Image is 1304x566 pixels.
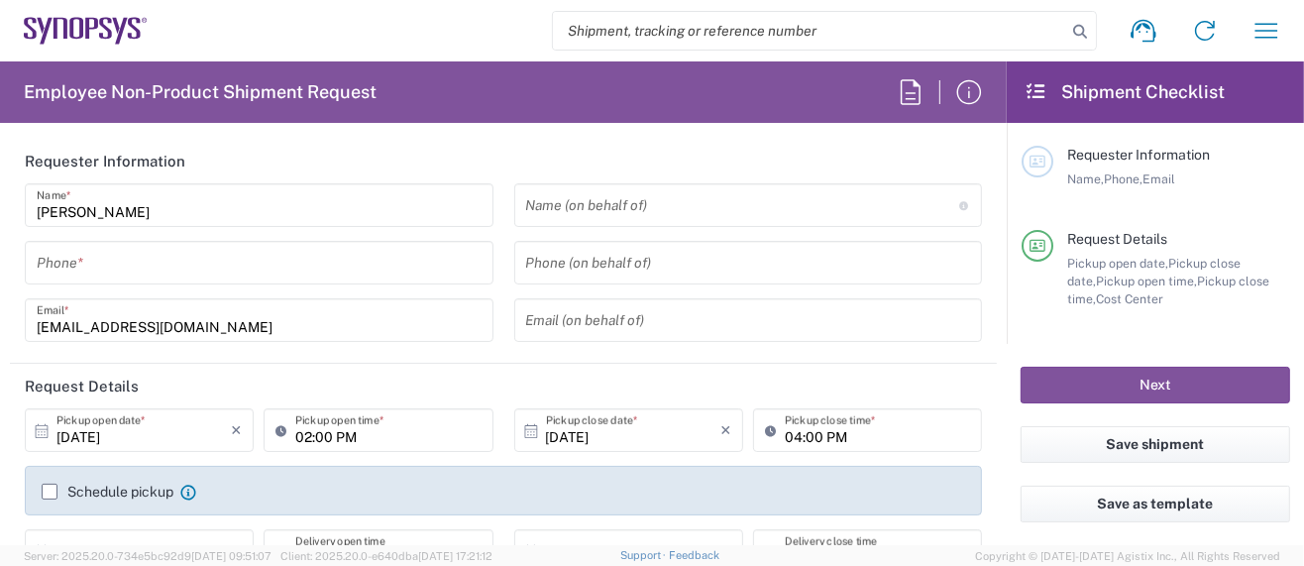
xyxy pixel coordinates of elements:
[975,547,1280,565] span: Copyright © [DATE]-[DATE] Agistix Inc., All Rights Reserved
[25,152,185,171] h2: Requester Information
[1025,80,1225,104] h2: Shipment Checklist
[42,484,173,500] label: Schedule pickup
[1067,147,1210,163] span: Requester Information
[1067,171,1104,186] span: Name,
[1067,256,1168,271] span: Pickup open date,
[24,80,377,104] h2: Employee Non-Product Shipment Request
[1096,291,1163,306] span: Cost Center
[1067,231,1167,247] span: Request Details
[669,549,719,561] a: Feedback
[1104,171,1142,186] span: Phone,
[280,550,492,562] span: Client: 2025.20.0-e640dba
[1021,367,1290,403] button: Next
[1096,274,1197,288] span: Pickup open time,
[1021,486,1290,522] button: Save as template
[1021,426,1290,463] button: Save shipment
[620,549,670,561] a: Support
[191,550,272,562] span: [DATE] 09:51:07
[1142,171,1175,186] span: Email
[24,550,272,562] span: Server: 2025.20.0-734e5bc92d9
[553,12,1066,50] input: Shipment, tracking or reference number
[231,414,242,446] i: ×
[720,414,731,446] i: ×
[418,550,492,562] span: [DATE] 17:21:12
[25,377,139,396] h2: Request Details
